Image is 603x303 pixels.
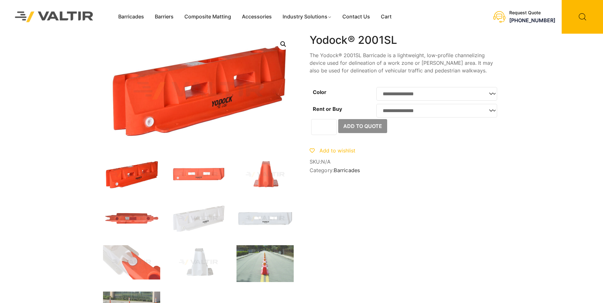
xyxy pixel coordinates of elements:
input: Product quantity [311,119,337,135]
img: 2001SL_Nat_Front.jpg [236,201,294,236]
div: Request Quote [509,10,555,16]
label: Color [313,89,326,95]
img: 2001SL_Org_Side.jpg [236,158,294,192]
a: Contact Us [337,12,375,22]
button: Add to Quote [338,119,387,133]
p: The Yodock® 2001SL Barricade is a lightweight, low-profile channelizing device used for delineati... [310,51,500,74]
img: 2001SL_x3.jpg [103,245,160,279]
a: Cart [375,12,397,22]
img: 2001SL_Org_Front.jpg [170,158,227,192]
a: Add to wishlist [310,147,355,154]
img: THR-Yodock-2001SL-1.jpg [236,245,294,282]
a: Barricades [334,167,360,173]
a: [PHONE_NUMBER] [509,17,555,24]
span: Add to wishlist [319,147,355,154]
h1: Yodock® 2001SL [310,34,500,47]
label: Rent or Buy [313,106,342,112]
a: Composite Matting [179,12,236,22]
img: Valtir Rentals [7,3,102,30]
img: 2001SL_Org_Top.jpg [103,201,160,236]
img: 2001SL_Org_3Q.jpg [103,158,160,192]
a: Barriers [149,12,179,22]
img: 2001SL_Nat_3Q.jpg [170,201,227,236]
a: Industry Solutions [277,12,337,22]
span: Category: [310,167,500,173]
span: N/A [321,158,331,165]
span: SKU: [310,159,500,165]
a: Barricades [113,12,149,22]
a: Accessories [236,12,277,22]
img: 2001SL_Nat_Side.jpg [170,245,227,279]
